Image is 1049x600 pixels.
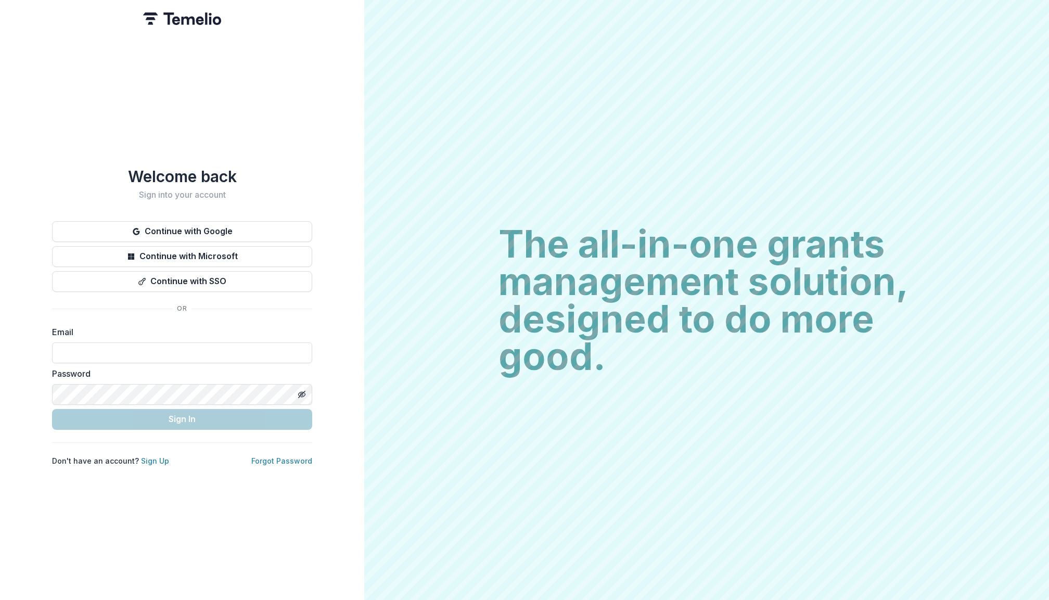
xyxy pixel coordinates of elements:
[52,455,169,466] p: Don't have an account?
[143,12,221,25] img: Temelio
[141,456,169,465] a: Sign Up
[52,167,312,186] h1: Welcome back
[52,221,312,242] button: Continue with Google
[52,190,312,200] h2: Sign into your account
[52,409,312,430] button: Sign In
[52,246,312,267] button: Continue with Microsoft
[52,326,306,338] label: Email
[52,271,312,292] button: Continue with SSO
[52,367,306,380] label: Password
[251,456,312,465] a: Forgot Password
[293,386,310,403] button: Toggle password visibility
